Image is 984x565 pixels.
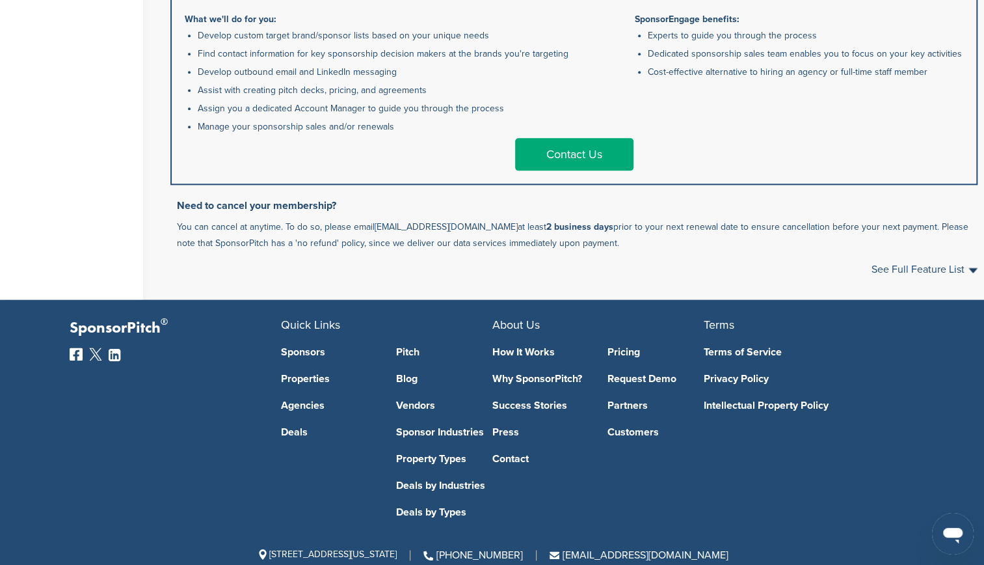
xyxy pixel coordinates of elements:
[607,400,704,411] a: Partners
[396,347,492,357] a: Pitch
[635,14,739,25] b: SponsorEngage benefits:
[396,427,492,437] a: Sponsor Industries
[704,400,896,411] a: Intellectual Property Policy
[423,549,523,562] a: [PHONE_NUMBER]
[704,374,896,384] a: Privacy Policy
[70,348,83,361] img: Facebook
[198,83,570,97] li: Assist with creating pitch decks, pricing, and agreements
[550,549,728,562] a: [EMAIL_ADDRESS][DOMAIN_NAME]
[607,374,704,384] a: Request Demo
[177,219,977,251] p: You can cancel at anytime. To do so, please email at least prior to your next renewal date to ens...
[89,348,102,361] img: Twitter
[704,347,896,357] a: Terms of Service
[648,65,963,79] li: Cost-effective alternative to hiring an agency or full-time staff member
[185,14,276,25] b: What we'll do for you:
[396,480,492,491] a: Deals by Industries
[492,427,589,437] a: Press
[515,138,633,171] a: Contact Us
[396,374,492,384] a: Blog
[70,319,281,338] p: SponsorPitch
[396,454,492,464] a: Property Types
[198,47,570,61] li: Find contact information for key sponsorship decision makers at the brands you're targeting
[375,221,518,232] a: [EMAIL_ADDRESS][DOMAIN_NAME]
[281,400,377,411] a: Agencies
[492,347,589,357] a: How It Works
[281,318,340,332] span: Quick Links
[932,513,974,555] iframe: Button to launch messaging window
[281,427,377,437] a: Deals
[256,549,397,560] span: [STREET_ADDRESS][US_STATE]
[161,314,168,330] span: ®
[396,507,492,517] a: Deals by Types
[177,198,977,214] h3: Need to cancel your membership?
[607,347,704,357] a: Pricing
[198,102,570,115] li: Assign you a dedicated Account Manager to guide you through the process
[492,374,589,384] a: Why SponsorPitch?
[704,318,734,332] span: Terms
[607,427,704,437] a: Customers
[648,47,963,61] li: Dedicated sponsorship sales team enables you to focus on your key activities
[198,29,570,42] li: Develop custom target brand/sponsor lists based on your unique needs
[281,374,377,384] a: Properties
[492,454,589,464] a: Contact
[198,120,570,133] li: Manage your sponsorship sales and/or renewals
[546,221,613,232] b: 2 business days
[648,29,963,42] li: Experts to guide you through the process
[492,400,589,411] a: Success Stories
[281,347,377,357] a: Sponsors
[396,400,492,411] a: Vendors
[871,264,977,275] a: See Full Feature List
[492,318,540,332] span: About Us
[198,65,570,79] li: Develop outbound email and LinkedIn messaging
